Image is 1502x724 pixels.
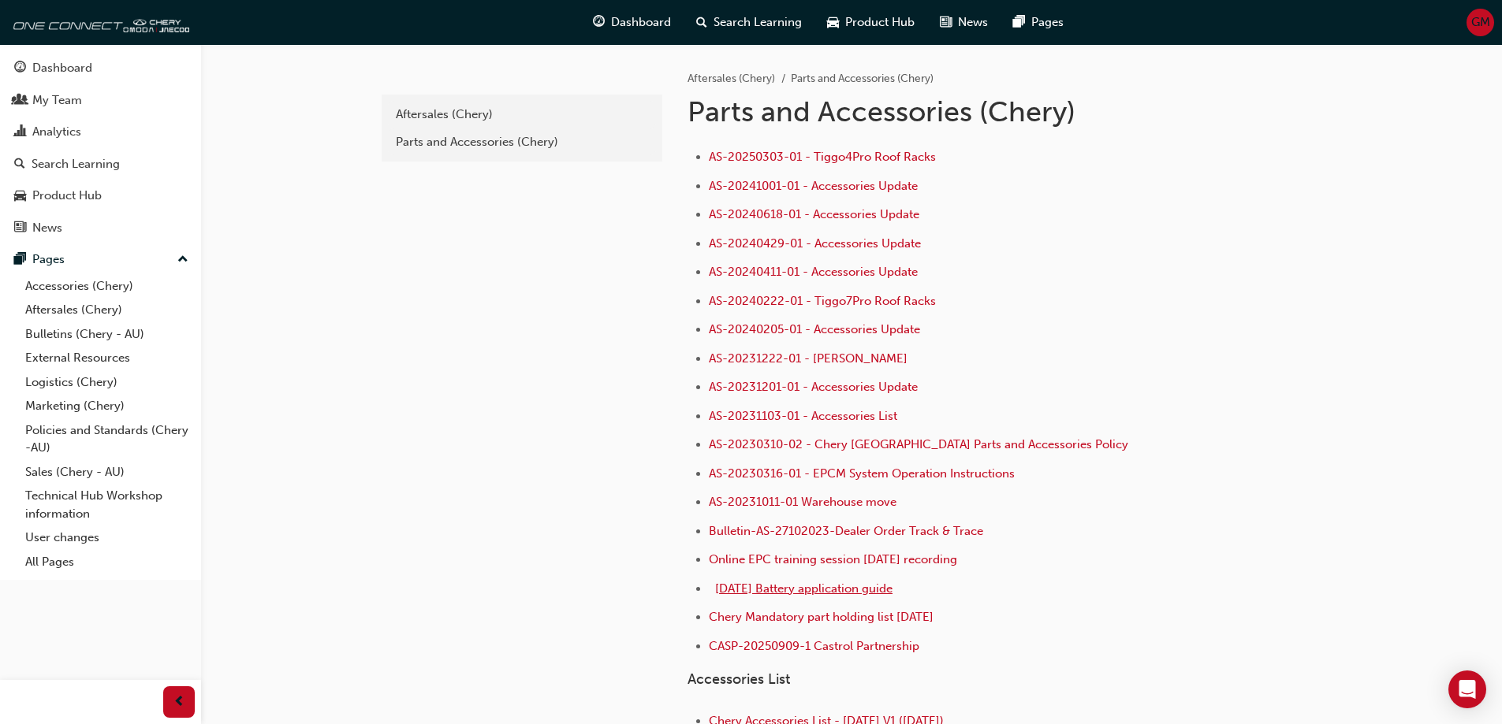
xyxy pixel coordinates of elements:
span: Dashboard [611,13,671,32]
a: CASP-20250909-1 Castrol Partnership [709,639,919,653]
a: Bulletin-AS-27102023-Dealer Order Track & Trace [709,524,983,538]
img: oneconnect [8,6,189,38]
div: Aftersales (Chery) [396,106,648,124]
span: pages-icon [1013,13,1025,32]
a: pages-iconPages [1001,6,1076,39]
a: Aftersales (Chery) [688,72,775,85]
a: My Team [6,86,195,115]
span: search-icon [14,158,25,172]
div: Dashboard [32,59,92,77]
a: User changes [19,525,195,550]
button: Pages [6,245,195,274]
span: car-icon [14,189,26,203]
span: pages-icon [14,253,26,267]
button: GM [1467,9,1494,36]
div: Product Hub [32,187,102,205]
span: Search Learning [714,13,802,32]
a: External Resources [19,346,195,370]
a: News [6,213,195,243]
span: guage-icon [593,13,605,32]
div: News [32,219,62,237]
div: Search Learning [32,155,120,173]
button: DashboardMy TeamAnalyticsSearch LearningProduct HubNews [6,50,195,245]
a: Dashboard [6,54,195,83]
div: Open Intercom Messenger [1448,670,1486,708]
a: Accessories (Chery) [19,274,195,299]
span: news-icon [940,13,952,32]
span: Product Hub [845,13,915,32]
a: guage-iconDashboard [580,6,684,39]
a: AS-20240222-01 - Tiggo7Pro Roof Racks [709,294,936,308]
a: Aftersales (Chery) [19,298,195,322]
a: AS-20230316-01 - EPCM System Operation Instructions [709,466,1015,481]
a: Marketing (Chery) [19,394,195,418]
a: search-iconSearch Learning [684,6,814,39]
span: people-icon [14,94,26,108]
a: AS-20231011-01 Warehouse move [709,495,896,509]
a: Policies and Standards (Chery -AU) [19,418,195,460]
span: guage-icon [14,61,26,76]
span: News [958,13,988,32]
a: Aftersales (Chery) [388,101,656,128]
a: All Pages [19,550,195,574]
a: [DATE] Battery application guide [715,581,893,596]
span: up-icon [177,250,188,270]
span: chart-icon [14,125,26,139]
a: Bulletins (Chery - AU) [19,322,195,347]
a: AS-20230310-02 - Chery [GEOGRAPHIC_DATA] Parts and Accessories Policy [709,437,1128,451]
a: Chery Mandatory part holding list [DATE] [709,610,934,624]
span: search-icon [696,13,707,32]
span: car-icon [827,13,839,32]
a: Parts and Accessories (Chery) [388,128,656,156]
a: AS-20250303-01 - Tiggo4Pro Roof Racks [709,150,936,164]
a: AS-20231201-01 - Accessories Update [709,380,918,394]
a: AS-20231103-01 - Accessories List [709,409,897,423]
span: Accessories List [688,670,790,688]
div: Parts and Accessories (Chery) [396,133,648,151]
li: Parts and Accessories (Chery) [791,70,934,88]
a: car-iconProduct Hub [814,6,927,39]
a: Search Learning [6,150,195,179]
a: Logistics (Chery) [19,370,195,395]
div: Analytics [32,123,81,141]
a: Sales (Chery - AU) [19,460,195,485]
a: AS-20240618-01 - Accessories Update [709,207,919,221]
div: My Team [32,91,82,110]
a: news-iconNews [927,6,1001,39]
a: AS-20240411-01 - Accessories Update [709,265,918,279]
a: AS-20240205-01 - Accessories Update [709,322,920,336]
a: Product Hub [6,181,195,210]
span: GM [1471,13,1490,32]
span: Pages [1031,13,1064,32]
a: Online EPC training session [DATE] recording [709,552,957,566]
a: AS-20241001-01 - Accessories Update [709,179,918,193]
a: Analytics [6,117,195,147]
a: AS-20231222-01 - [PERSON_NAME] [709,351,908,366]
div: Pages [32,251,65,269]
h1: Parts and Accessories (Chery) [688,95,1205,129]
a: AS-20240429-01 - Accessories Update [709,236,921,251]
span: prev-icon [173,692,185,712]
span: news-icon [14,221,26,236]
a: Technical Hub Workshop information [19,484,195,525]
